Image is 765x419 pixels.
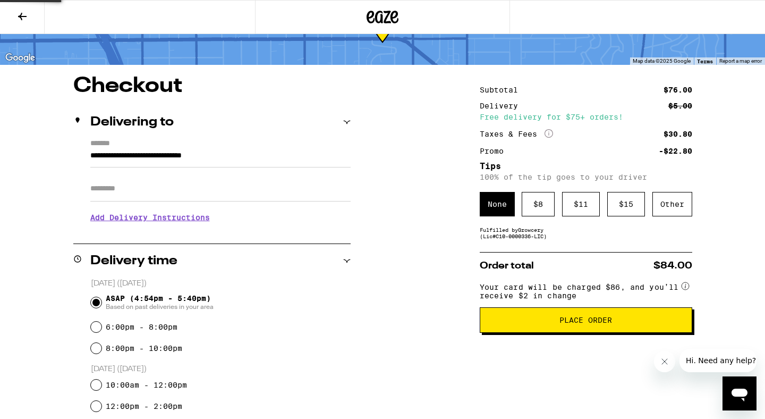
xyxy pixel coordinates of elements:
[480,279,679,300] span: Your card will be charged $86, and you’ll receive $2 in change
[652,192,692,216] div: Other
[664,86,692,94] div: $76.00
[664,130,692,138] div: $30.80
[480,147,511,155] div: Promo
[3,51,38,65] img: Google
[653,261,692,271] span: $84.00
[106,344,182,353] label: 8:00pm - 10:00pm
[480,307,692,333] button: Place Order
[90,116,174,129] h2: Delivering to
[73,76,351,97] h1: Checkout
[722,376,756,410] iframe: Button to launch messaging window
[562,192,600,216] div: $ 11
[654,351,675,372] iframe: Close message
[106,303,214,311] span: Based on past deliveries in your area
[633,58,691,64] span: Map data ©2025 Google
[90,230,351,238] p: We'll contact you at [PHONE_NUMBER] when we arrive
[668,102,692,110] div: $5.00
[679,349,756,372] iframe: Message from company
[480,113,692,121] div: Free delivery for $75+ orders!
[480,173,692,181] p: 100% of the tip goes to your driver
[559,316,612,324] span: Place Order
[659,147,692,155] div: -$22.80
[90,255,177,267] h2: Delivery time
[480,261,534,271] span: Order total
[91,279,351,289] p: [DATE] ([DATE])
[522,192,555,216] div: $ 8
[480,86,525,94] div: Subtotal
[106,402,182,410] label: 12:00pm - 2:00pm
[106,294,214,311] span: ASAP (4:54pm - 5:40pm)
[480,227,692,239] div: Fulfilled by Growcery (Lic# C10-0000336-LIC )
[480,192,515,216] div: None
[480,102,525,110] div: Delivery
[90,205,351,230] h3: Add Delivery Instructions
[697,58,713,64] a: Terms
[106,323,177,331] label: 6:00pm - 8:00pm
[480,162,692,171] h5: Tips
[106,381,187,389] label: 10:00am - 12:00pm
[719,58,762,64] a: Report a map error
[3,51,38,65] a: Open this area in Google Maps (opens a new window)
[91,364,351,374] p: [DATE] ([DATE])
[480,129,553,139] div: Taxes & Fees
[607,192,645,216] div: $ 15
